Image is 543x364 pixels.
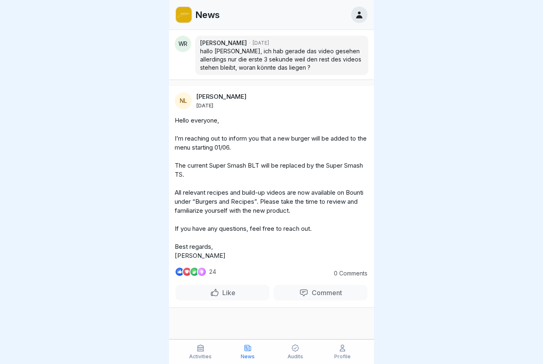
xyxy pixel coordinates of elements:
[195,9,220,20] p: News
[200,47,363,72] p: hallo [PERSON_NAME], ich hab gerade das video gesehen allerdings nur die erste 3 sekunde weil den...
[196,93,246,100] p: [PERSON_NAME]
[253,39,269,47] p: [DATE]
[189,354,212,359] p: Activities
[334,354,351,359] p: Profile
[200,39,247,47] p: [PERSON_NAME]
[196,102,213,109] p: [DATE]
[241,354,255,359] p: News
[175,92,192,109] div: NL
[308,289,342,297] p: Comment
[175,116,368,260] p: Hello everyone, I’m reaching out to inform you that a new burger will be added to the menu starti...
[287,354,303,359] p: Audits
[322,270,367,277] p: 0 Comments
[176,7,192,23] img: ebmwi866ydgloau9wqyjvut2.png
[219,289,235,297] p: Like
[175,36,191,52] div: WR
[209,268,216,275] p: 24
